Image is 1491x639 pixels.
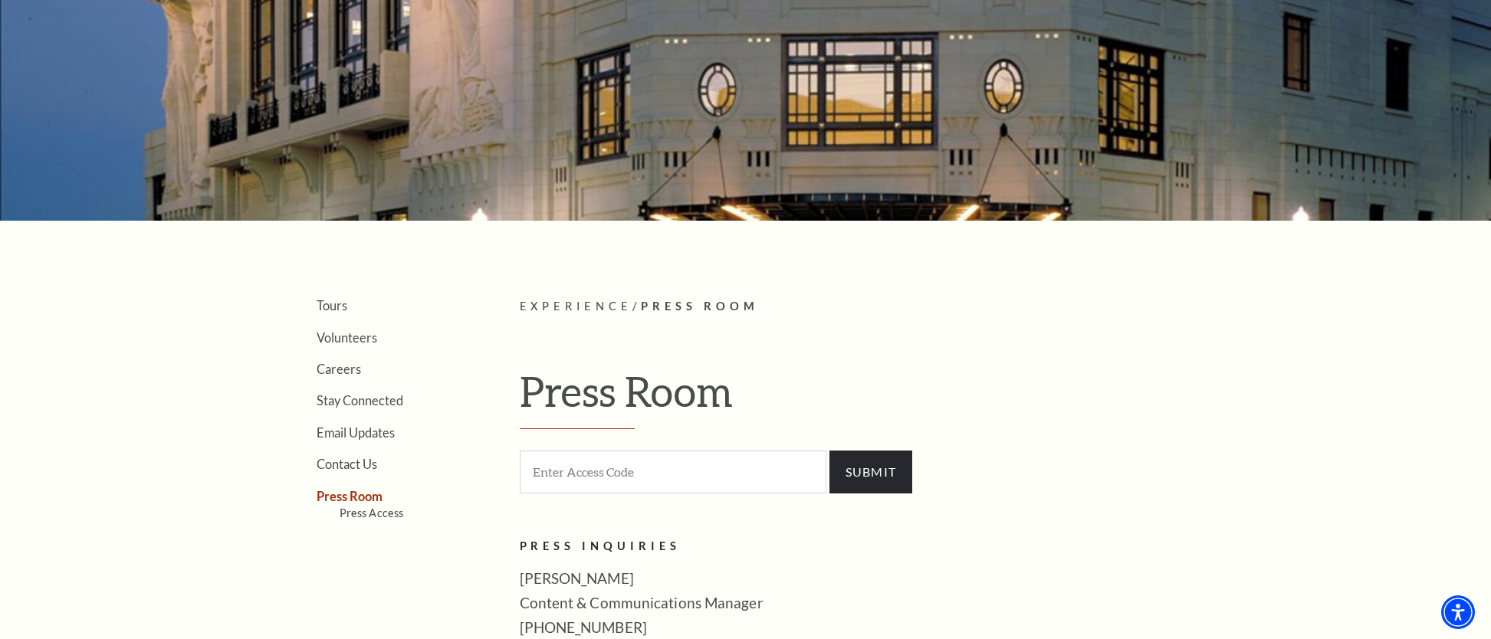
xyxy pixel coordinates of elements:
[317,489,383,503] a: Press Room
[317,362,361,376] a: Careers
[317,425,395,440] a: Email Updates
[317,298,347,313] a: Tours
[317,393,403,408] a: Stay Connected
[340,506,404,519] a: Press Access
[520,451,826,493] input: Enter Access Code
[520,300,633,313] span: Experience
[829,451,913,493] input: Submit button
[1441,595,1475,629] div: Accessibility Menu
[641,300,759,313] span: Press Room
[520,366,1221,429] h1: Press Room
[520,537,1018,556] h2: PRESS INQUIRIES
[520,297,1221,316] p: /
[317,457,377,471] a: Contact Us
[317,330,377,345] a: Volunteers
